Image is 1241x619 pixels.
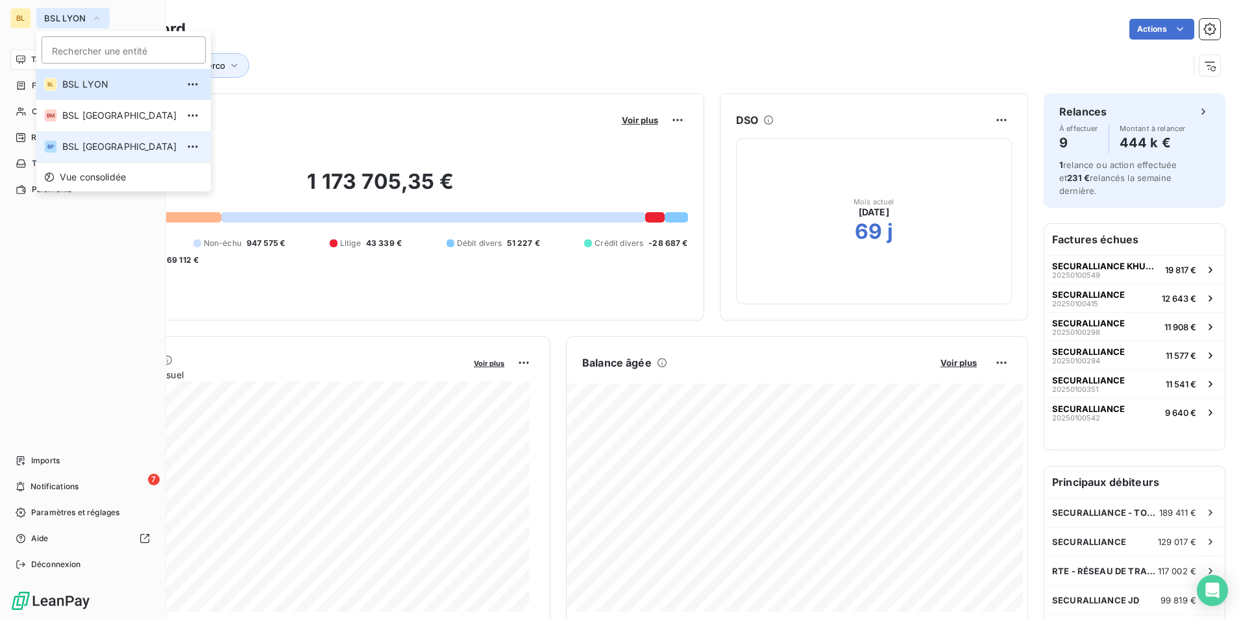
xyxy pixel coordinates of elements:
span: 43 339 € [366,237,402,249]
span: BSL [GEOGRAPHIC_DATA] [62,109,177,122]
span: -28 687 € [648,237,687,249]
span: À effectuer [1059,125,1098,132]
button: SECURALLIANCE2025010041512 643 € [1044,284,1225,312]
h4: 444 k € [1120,132,1186,153]
span: SECURALLIANCE [1052,375,1125,385]
span: 51 227 € [507,237,539,249]
button: SECURALLIANCE KHUNE [PERSON_NAME]2025010054919 817 € [1044,255,1225,284]
h6: Balance âgée [582,355,652,370]
span: 20250100294 [1052,357,1100,365]
span: SECURALLIANCE [1052,537,1126,547]
span: SECURALLIANCE - TOTAL [1052,507,1159,518]
span: BSL [GEOGRAPHIC_DATA] [62,140,177,153]
span: Relances [31,132,66,143]
span: Voir plus [940,358,977,368]
h2: 69 [855,219,882,245]
span: SECURALLIANCE [1052,404,1125,414]
span: 11 908 € [1164,322,1196,332]
span: SECURALLIANCE JD [1052,595,1139,605]
input: placeholder [42,36,206,64]
span: Chiffre d'affaires mensuel [73,368,465,382]
button: SECURALLIANCE2025010029411 577 € [1044,341,1225,369]
span: 9 640 € [1165,407,1196,418]
span: Débit divers [457,237,502,249]
button: SECURALLIANCE202501005429 640 € [1044,398,1225,426]
span: Paiements [32,184,71,195]
button: Voir plus [470,357,508,369]
h6: Relances [1059,104,1107,119]
span: Tâches [32,158,59,169]
div: BM [44,109,57,122]
h6: DSO [736,112,758,128]
button: Voir plus [937,357,981,369]
span: 20250100415 [1052,300,1098,308]
span: 20250100351 [1052,385,1098,393]
span: Litige [340,237,361,249]
button: SECURALLIANCE2025010035111 541 € [1044,369,1225,398]
span: 129 017 € [1158,537,1196,547]
span: RTE - RÉSEAU DE TRANSPORT D’ÉLECTRICITÉ [1052,566,1158,576]
span: 20250100542 [1052,414,1100,422]
span: [DATE] [859,206,889,219]
span: 189 411 € [1159,507,1196,518]
span: Tableau de bord [31,54,92,66]
h2: 1 173 705,35 € [73,169,688,208]
span: 11 577 € [1166,350,1196,361]
div: BL [10,8,31,29]
span: Vue consolidée [60,171,126,184]
span: Imports [31,455,60,467]
span: 231 € [1067,173,1090,183]
span: Paramètres et réglages [31,507,119,518]
div: BP [44,140,57,153]
h6: Factures échues [1044,224,1225,255]
button: Actions [1129,19,1194,40]
span: 20250100549 [1052,271,1100,279]
button: SECURALLIANCE2025010029811 908 € [1044,312,1225,341]
span: 11 541 € [1166,379,1196,389]
h4: 9 [1059,132,1098,153]
span: 7 [148,474,160,485]
span: Mois actuel [854,198,894,206]
span: Crédit divers [595,237,643,249]
div: BL [44,78,57,91]
span: Notifications [31,481,79,492]
span: 1 [1059,160,1063,170]
span: 117 002 € [1158,566,1196,576]
button: Voir plus [618,114,662,126]
span: Déconnexion [31,559,81,570]
span: SECURALLIANCE [1052,318,1125,328]
span: 20250100298 [1052,328,1100,336]
span: Voir plus [474,359,504,368]
span: Clients [32,106,58,117]
h2: j [887,219,893,245]
span: Aide [31,533,49,544]
span: relance ou action effectuée et relancés la semaine dernière. [1059,160,1177,196]
span: BSL LYON [62,78,177,91]
a: Aide [10,528,155,549]
h6: Principaux débiteurs [1044,467,1225,498]
span: Montant à relancer [1120,125,1186,132]
span: 99 819 € [1161,595,1196,605]
span: SECURALLIANCE KHUNE [PERSON_NAME] [1052,261,1160,271]
span: -69 112 € [163,254,199,266]
span: Non-échu [204,237,241,249]
span: Factures [32,80,65,91]
span: SECURALLIANCE [1052,346,1125,357]
span: BSL LYON [44,13,86,23]
span: 947 575 € [247,237,285,249]
span: 19 817 € [1165,265,1196,275]
span: SECURALLIANCE [1052,289,1125,300]
span: 12 643 € [1162,293,1196,304]
img: Logo LeanPay [10,590,91,611]
span: Voir plus [622,115,658,125]
div: Open Intercom Messenger [1197,575,1228,606]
